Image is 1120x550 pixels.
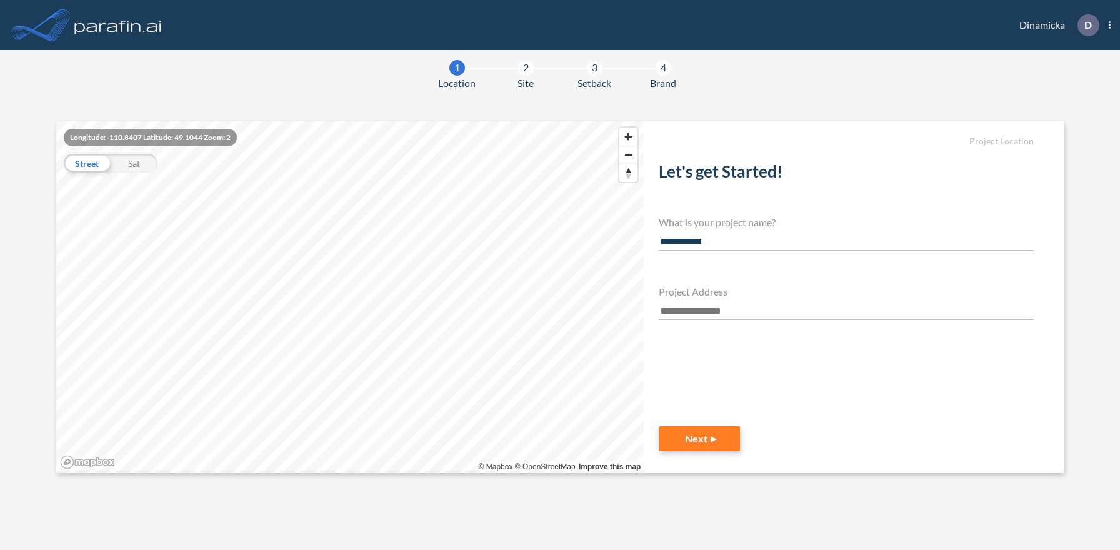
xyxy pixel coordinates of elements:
[619,127,637,146] button: Zoom in
[587,60,602,76] div: 3
[479,462,513,471] a: Mapbox
[438,76,476,91] span: Location
[619,146,637,164] button: Zoom out
[659,286,1034,297] h4: Project Address
[1084,19,1092,31] p: D
[56,121,644,473] canvas: Map
[659,426,740,451] button: Next
[64,129,237,146] div: Longitude: -110.8407 Latitude: 49.1044 Zoom: 2
[659,216,1034,228] h4: What is your project name?
[577,76,611,91] span: Setback
[518,60,534,76] div: 2
[1001,14,1111,36] div: Dinamicka
[449,60,465,76] div: 1
[659,162,1034,186] h2: Let's get Started!
[111,154,157,172] div: Sat
[515,462,576,471] a: OpenStreetMap
[60,455,115,469] a: Mapbox homepage
[579,462,641,471] a: Improve this map
[517,76,534,91] span: Site
[619,164,637,182] button: Reset bearing to north
[72,12,164,37] img: logo
[659,136,1034,147] h5: Project Location
[650,76,676,91] span: Brand
[64,154,111,172] div: Street
[656,60,671,76] div: 4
